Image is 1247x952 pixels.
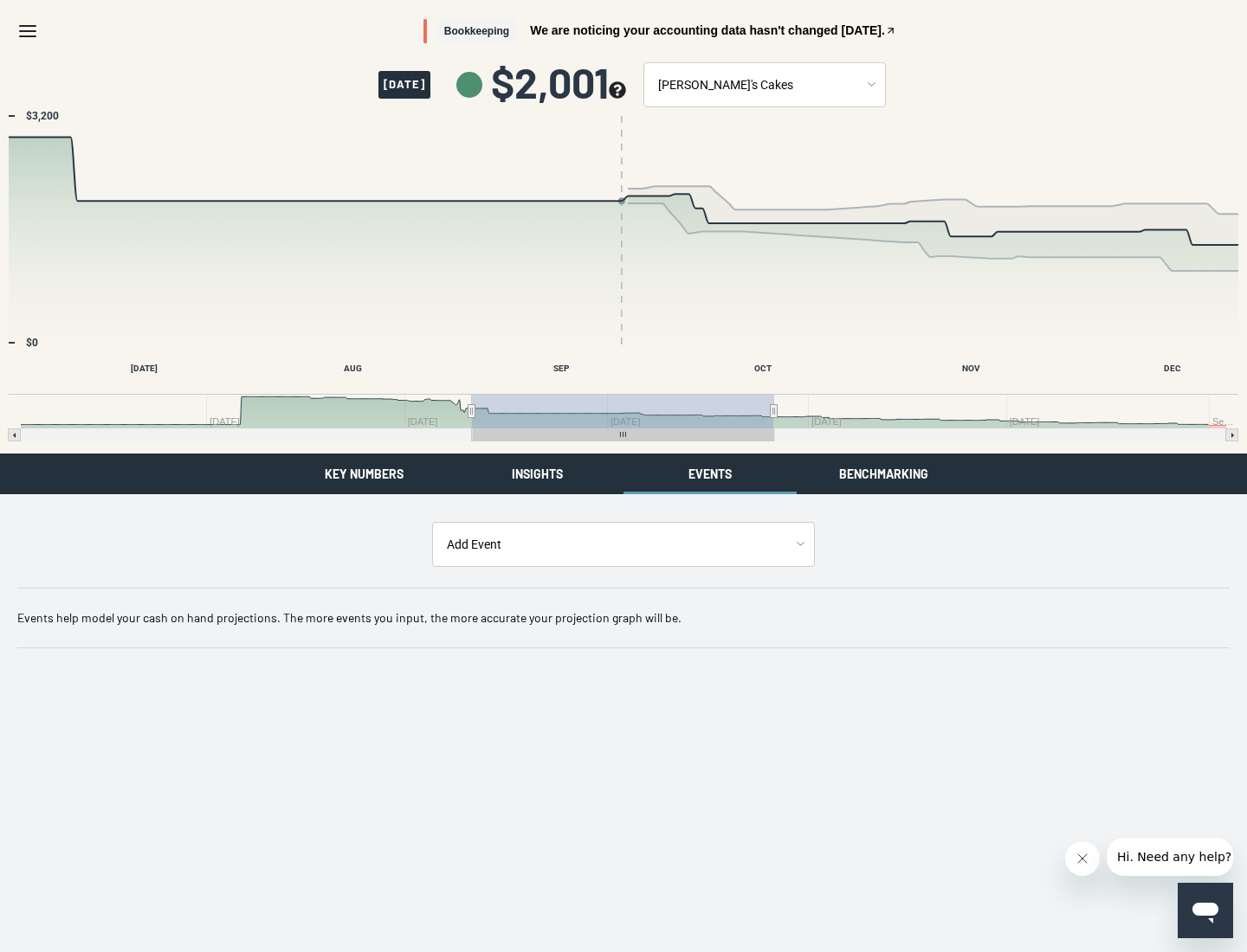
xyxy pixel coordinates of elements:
[26,337,38,349] text: $0
[1164,363,1181,373] text: DEC
[437,19,516,44] span: Bookkeeping
[344,363,362,373] text: AUG
[1065,841,1100,876] iframe: Close message
[17,21,38,42] svg: Menu
[1212,416,1233,427] text: Se…
[1107,838,1233,876] iframe: Message from company
[26,110,59,122] text: $3,200
[450,453,623,494] button: Insights
[423,19,896,44] button: BookkeepingWe are noticing your accounting data hasn't changed [DATE].
[530,24,885,36] span: We are noticing your accounting data hasn't changed [DATE].
[1178,883,1233,938] iframe: Button to launch messaging window
[131,363,158,373] text: [DATE]
[378,71,430,99] span: [DATE]
[277,453,450,494] button: Key Numbers
[491,61,626,103] span: $2,001
[553,363,570,373] text: SEP
[609,81,626,101] button: see more about your cashflow projection
[623,453,797,494] button: Events
[754,363,772,373] text: OCT
[962,363,980,373] text: NOV
[17,609,1230,627] p: Events help model your cash on hand projections. The more events you input, the more accurate you...
[797,453,970,494] button: Benchmarking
